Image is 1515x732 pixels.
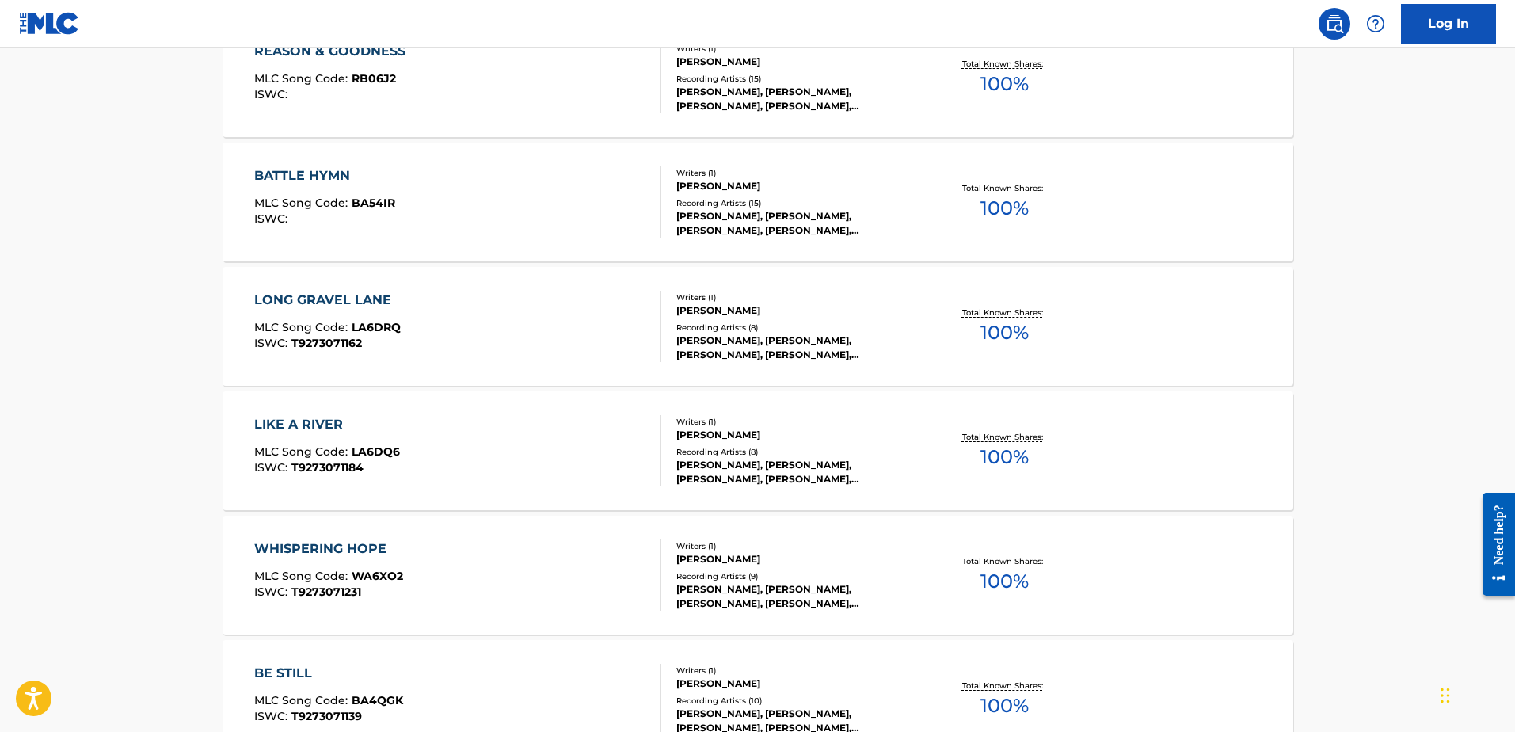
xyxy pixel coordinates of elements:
[676,582,915,611] div: [PERSON_NAME], [PERSON_NAME], [PERSON_NAME], [PERSON_NAME], [PERSON_NAME]
[676,695,915,707] div: Recording Artists ( 10 )
[254,212,291,226] span: ISWC :
[1319,8,1350,40] a: Public Search
[291,709,362,723] span: T9273071139
[291,585,361,599] span: T9273071231
[962,182,1047,194] p: Total Known Shares:
[352,71,396,86] span: RB06J2
[676,458,915,486] div: [PERSON_NAME], [PERSON_NAME], [PERSON_NAME], [PERSON_NAME], [PERSON_NAME]
[352,693,403,707] span: BA4QGK
[254,460,291,475] span: ISWC :
[962,307,1047,318] p: Total Known Shares:
[254,71,352,86] span: MLC Song Code :
[676,197,915,209] div: Recording Artists ( 15 )
[352,320,401,334] span: LA6DRQ
[676,446,915,458] div: Recording Artists ( 8 )
[291,336,362,350] span: T9273071162
[223,267,1293,386] a: LONG GRAVEL LANEMLC Song Code:LA6DRQISWC:T9273071162Writers (1)[PERSON_NAME]Recording Artists (8)...
[254,336,291,350] span: ISWC :
[254,569,352,583] span: MLC Song Code :
[19,12,80,35] img: MLC Logo
[980,567,1029,596] span: 100 %
[352,196,395,210] span: BA54IR
[1471,477,1515,612] iframe: Resource Center
[1366,14,1385,33] img: help
[980,443,1029,471] span: 100 %
[254,87,291,101] span: ISWC :
[962,58,1047,70] p: Total Known Shares:
[676,540,915,552] div: Writers ( 1 )
[254,664,403,683] div: BE STILL
[254,709,291,723] span: ISWC :
[676,55,915,69] div: [PERSON_NAME]
[1401,4,1496,44] a: Log In
[676,552,915,566] div: [PERSON_NAME]
[254,415,400,434] div: LIKE A RIVER
[676,322,915,334] div: Recording Artists ( 8 )
[254,291,401,310] div: LONG GRAVEL LANE
[254,42,413,61] div: REASON & GOODNESS
[676,209,915,238] div: [PERSON_NAME], [PERSON_NAME], [PERSON_NAME], [PERSON_NAME], [PERSON_NAME]
[676,167,915,179] div: Writers ( 1 )
[1436,656,1515,732] iframe: Chat Widget
[980,318,1029,347] span: 100 %
[254,444,352,459] span: MLC Song Code :
[676,416,915,428] div: Writers ( 1 )
[676,570,915,582] div: Recording Artists ( 9 )
[223,391,1293,510] a: LIKE A RIVERMLC Song Code:LA6DQ6ISWC:T9273071184Writers (1)[PERSON_NAME]Recording Artists (8)[PER...
[676,292,915,303] div: Writers ( 1 )
[1360,8,1391,40] div: Help
[1441,672,1450,719] div: Drag
[676,73,915,85] div: Recording Artists ( 15 )
[254,320,352,334] span: MLC Song Code :
[980,194,1029,223] span: 100 %
[1325,14,1344,33] img: search
[962,680,1047,692] p: Total Known Shares:
[352,569,403,583] span: WA6XO2
[676,303,915,318] div: [PERSON_NAME]
[291,460,364,475] span: T9273071184
[254,166,395,185] div: BATTLE HYMN
[254,585,291,599] span: ISWC :
[676,665,915,677] div: Writers ( 1 )
[223,516,1293,635] a: WHISPERING HOPEMLC Song Code:WA6XO2ISWC:T9273071231Writers (1)[PERSON_NAME]Recording Artists (9)[...
[980,70,1029,98] span: 100 %
[962,431,1047,443] p: Total Known Shares:
[962,555,1047,567] p: Total Known Shares:
[254,693,352,707] span: MLC Song Code :
[223,143,1293,261] a: BATTLE HYMNMLC Song Code:BA54IRISWC:Writers (1)[PERSON_NAME]Recording Artists (15)[PERSON_NAME], ...
[676,334,915,362] div: [PERSON_NAME], [PERSON_NAME], [PERSON_NAME], [PERSON_NAME], [PERSON_NAME]
[676,43,915,55] div: Writers ( 1 )
[676,428,915,442] div: [PERSON_NAME]
[676,677,915,691] div: [PERSON_NAME]
[254,196,352,210] span: MLC Song Code :
[980,692,1029,720] span: 100 %
[352,444,400,459] span: LA6DQ6
[254,539,403,559] div: WHISPERING HOPE
[676,179,915,193] div: [PERSON_NAME]
[223,18,1293,137] a: REASON & GOODNESSMLC Song Code:RB06J2ISWC:Writers (1)[PERSON_NAME]Recording Artists (15)[PERSON_N...
[676,85,915,113] div: [PERSON_NAME], [PERSON_NAME], [PERSON_NAME], [PERSON_NAME], [PERSON_NAME]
